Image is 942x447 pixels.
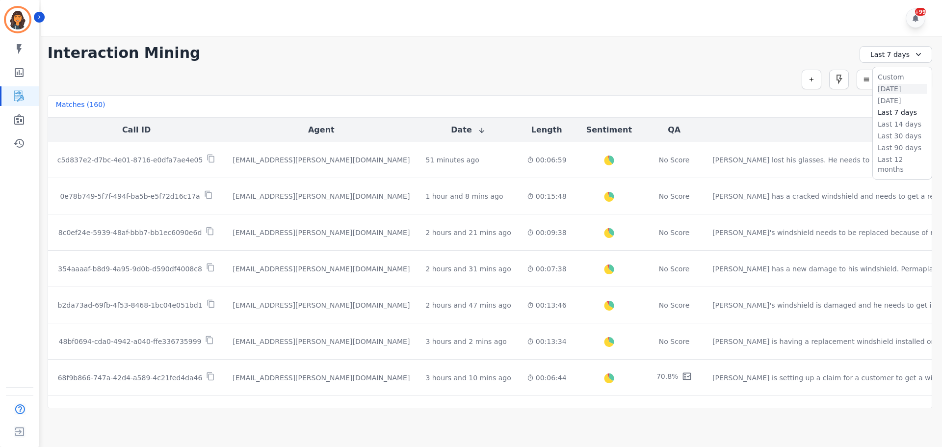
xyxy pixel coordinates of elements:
li: Custom [878,72,927,82]
button: Call ID [122,124,151,136]
div: 3 hours and 2 mins ago [425,337,507,346]
div: 2 hours and 21 mins ago [425,228,511,237]
div: 2 hours and 31 mins ago [425,264,511,274]
img: Bordered avatar [6,8,29,31]
div: Matches ( 160 ) [56,100,105,113]
h1: Interaction Mining [48,44,201,62]
button: Length [531,124,562,136]
p: c5d837e2-d7bc-4e01-8716-e0dfa7ae4e05 [57,155,203,165]
div: No Score [659,155,690,165]
div: No Score [659,264,690,274]
li: Last 90 days [878,143,927,153]
div: 00:13:34 [527,337,567,346]
div: 83.3% [656,408,678,420]
button: Date [451,124,486,136]
div: [EMAIL_ADDRESS][PERSON_NAME][DOMAIN_NAME] [233,300,410,310]
li: Last 14 days [878,119,927,129]
div: 1 hour and 8 mins ago [425,191,503,201]
div: No Score [659,228,690,237]
p: 48bf0694-cda0-4942-a040-ffe336735999 [59,337,202,346]
li: Last 7 days [878,107,927,117]
p: 0e78b749-5f7f-494f-ba5b-e5f72d16c17a [60,191,200,201]
div: [EMAIL_ADDRESS][PERSON_NAME][DOMAIN_NAME] [233,337,410,346]
li: Last 12 months [878,155,927,174]
div: 00:07:38 [527,264,567,274]
p: 8c0ef24e-5939-48af-bbb7-bb1ec6090e6d [58,228,202,237]
div: 00:13:46 [527,300,567,310]
div: [EMAIL_ADDRESS][PERSON_NAME][DOMAIN_NAME] [233,264,410,274]
div: 51 minutes ago [425,155,479,165]
p: 354aaaaf-b8d9-4a95-9d0b-d590df4008c8 [58,264,202,274]
div: 3 hours and 10 mins ago [425,373,511,383]
div: 00:06:44 [527,373,567,383]
button: QA [668,124,680,136]
p: 68f9b866-747a-42d4-a589-4c21fed4da46 [58,373,203,383]
div: No Score [659,191,690,201]
li: Last 30 days [878,131,927,141]
div: [EMAIL_ADDRESS][PERSON_NAME][DOMAIN_NAME] [233,155,410,165]
p: b2da73ad-69fb-4f53-8468-1bc04e051bd1 [58,300,203,310]
div: 00:09:38 [527,228,567,237]
div: Last 7 days [860,46,932,63]
div: [EMAIL_ADDRESS][PERSON_NAME][DOMAIN_NAME] [233,373,410,383]
div: [EMAIL_ADDRESS][PERSON_NAME][DOMAIN_NAME] [233,228,410,237]
li: [DATE] [878,84,927,94]
div: +99 [915,8,926,16]
div: [EMAIL_ADDRESS][PERSON_NAME][DOMAIN_NAME] [233,191,410,201]
div: No Score [659,337,690,346]
div: 00:06:59 [527,155,567,165]
div: No Score [659,300,690,310]
div: 00:15:48 [527,191,567,201]
button: Agent [308,124,335,136]
li: [DATE] [878,96,927,105]
button: Sentiment [586,124,632,136]
div: 2 hours and 47 mins ago [425,300,511,310]
div: 70.8% [656,371,678,384]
